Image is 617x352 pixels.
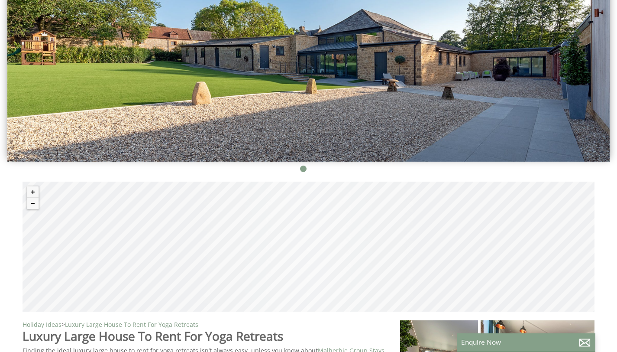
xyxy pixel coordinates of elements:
canvas: Map [23,182,594,312]
button: Zoom in [27,186,39,198]
a: Holiday Ideas [23,320,61,329]
a: Luxury Large House To Rent For Yoga Retreats [65,320,198,329]
button: Zoom out [27,198,39,209]
p: Enquire Now [461,338,591,347]
span: > [61,320,65,329]
h1: Luxury Large House To Rent For Yoga Retreats [23,328,394,344]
